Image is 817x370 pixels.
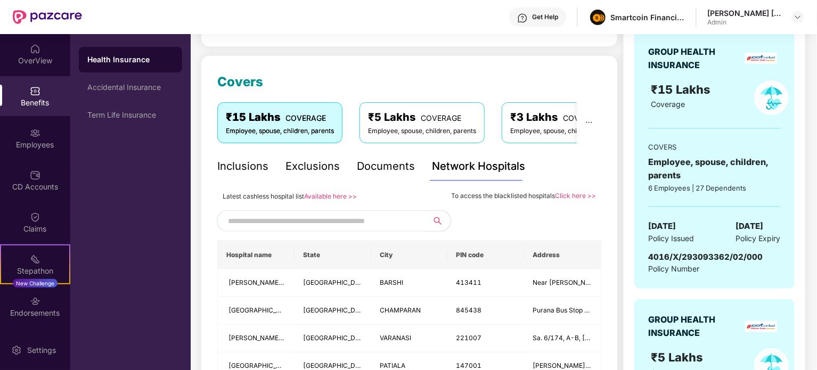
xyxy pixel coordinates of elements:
img: svg+xml;base64,PHN2ZyBpZD0iSG9tZSIgeG1sbnM9Imh0dHA6Ly93d3cudzMub3JnLzIwMDAvc3ZnIiB3aWR0aD0iMjAiIG... [30,44,40,54]
span: Address [533,251,592,259]
span: ₹15 Lakhs [651,83,714,96]
span: Policy Expiry [736,233,781,244]
img: svg+xml;base64,PHN2ZyBpZD0iRHJvcGRvd24tMzJ4MzIiIHhtbG5zPSJodHRwOi8vd3d3LnczLm9yZy8yMDAwL3N2ZyIgd2... [794,13,802,21]
td: Sameer Memorial Hospital [218,297,295,325]
span: [GEOGRAPHIC_DATA] [303,278,370,286]
div: GROUP HEALTH INSURANCE [648,313,741,340]
td: Sushrut Hospital [218,269,295,297]
span: Hospital name [226,251,286,259]
span: [GEOGRAPHIC_DATA] [303,334,370,342]
span: 147001 [456,361,482,369]
span: [GEOGRAPHIC_DATA] [303,306,370,314]
span: [DATE] [648,220,676,233]
div: Smartcoin Financials Private Limited [610,12,685,22]
img: svg+xml;base64,PHN2ZyBpZD0iU2V0dGluZy0yMHgyMCIgeG1sbnM9Imh0dHA6Ly93d3cudzMub3JnLzIwMDAvc3ZnIiB3aW... [11,345,22,356]
div: Employee, spouse, children, parents [368,126,476,136]
img: svg+xml;base64,PHN2ZyBpZD0iRW1wbG95ZWVzIiB4bWxucz0iaHR0cDovL3d3dy53My5vcmcvMjAwMC9zdmciIHdpZHRoPS... [30,128,40,138]
th: PIN code [448,241,525,269]
span: Coverage [651,100,685,109]
button: ellipsis [577,102,601,143]
img: svg+xml;base64,PHN2ZyBpZD0iSGVscC0zMngzMiIgeG1sbnM9Imh0dHA6Ly93d3cudzMub3JnLzIwMDAvc3ZnIiB3aWR0aD... [517,13,528,23]
img: policyIcon [754,80,789,115]
div: Accidental Insurance [87,83,174,92]
div: Get Help [532,13,558,21]
span: To access the blacklisted hospitals [451,192,555,200]
img: svg+xml;base64,PHN2ZyBpZD0iQmVuZWZpdHMiIHhtbG5zPSJodHRwOi8vd3d3LnczLm9yZy8yMDAwL3N2ZyIgd2lkdGg9Ij... [30,86,40,96]
div: Employee, spouse, children, parents [510,126,618,136]
img: New Pazcare Logo [13,10,82,24]
div: ₹15 Lakhs [226,109,334,126]
td: Uttar Pradesh [295,325,371,352]
div: Exclusions [285,158,340,175]
td: Maharashtra [295,269,371,297]
span: [DATE] [736,220,764,233]
img: svg+xml;base64,PHN2ZyB4bWxucz0iaHR0cDovL3d3dy53My5vcmcvMjAwMC9zdmciIHdpZHRoPSIyMSIgaGVpZ2h0PSIyMC... [30,254,40,265]
div: 6 Employees | 27 Dependents [648,183,780,193]
td: BARSHI [371,269,448,297]
span: [GEOGRAPHIC_DATA] [228,361,295,369]
div: New Challenge [13,279,58,287]
td: Purana Bus Stop Chawk, Alok Bharti School Road, Naurangabag, Bettiah [524,297,601,325]
th: Hospital name [218,241,295,269]
th: Address [524,241,601,269]
span: Policy Number [648,264,699,273]
span: Covers [217,74,263,89]
div: Admin [707,18,782,27]
div: ₹3 Lakhs [510,109,618,126]
span: 845438 [456,306,482,314]
div: GROUP HEALTH INSURANCE [648,45,741,72]
div: [PERSON_NAME] [PERSON_NAME] [707,8,782,18]
span: Policy Issued [648,233,694,244]
button: search [424,210,451,232]
span: 4016/X/293093362/02/000 [648,252,763,262]
span: [PERSON_NAME][GEOGRAPHIC_DATA] [228,278,348,286]
span: [PERSON_NAME][STREET_ADDRESS] [PERSON_NAME] [533,361,702,369]
td: CHAMPARAN [371,297,448,325]
span: Sa. 6/174, A-B, [PERSON_NAME] [533,334,635,342]
span: Purana Bus Stop Chawk, [GEOGRAPHIC_DATA], [GEOGRAPHIC_DATA] [533,306,745,314]
span: COVERAGE [285,113,326,122]
span: Latest cashless hospital list [223,192,304,200]
span: CHAMPARAN [380,306,421,314]
div: Inclusions [217,158,268,175]
th: State [295,241,371,269]
span: VARANASI [380,334,411,342]
div: Employee, spouse, children, parents [648,155,780,182]
div: Employee, spouse, children, parents [226,126,334,136]
th: City [371,241,448,269]
span: PATIALA [380,361,405,369]
span: [GEOGRAPHIC_DATA] [303,361,370,369]
td: Sarthak Surgical Center [218,325,295,352]
span: BARSHI [380,278,403,286]
td: Sa. 6/174, A-B, Aktha Pahariya [524,325,601,352]
a: Available here >> [304,192,357,200]
span: search [424,217,451,225]
span: ellipsis [585,119,593,126]
span: 413411 [456,278,482,286]
img: insurerLogo [745,321,777,332]
span: 221007 [456,334,482,342]
span: [PERSON_NAME][GEOGRAPHIC_DATA] [228,334,348,342]
span: COVERAGE [563,113,603,122]
img: svg+xml;base64,PHN2ZyBpZD0iQ2xhaW0iIHhtbG5zPSJodHRwOi8vd3d3LnczLm9yZy8yMDAwL3N2ZyIgd2lkdGg9IjIwIi... [30,212,40,223]
img: insurerLogo [745,53,777,64]
img: svg+xml;base64,PHN2ZyBpZD0iRW5kb3JzZW1lbnRzIiB4bWxucz0iaHR0cDovL3d3dy53My5vcmcvMjAwMC9zdmciIHdpZH... [30,296,40,307]
div: Documents [357,158,415,175]
span: Near [PERSON_NAME][GEOGRAPHIC_DATA] [533,278,668,286]
img: svg+xml;base64,PHN2ZyBpZD0iQ0RfQWNjb3VudHMiIGRhdGEtbmFtZT0iQ0QgQWNjb3VudHMiIHhtbG5zPSJodHRwOi8vd3... [30,170,40,180]
span: ₹5 Lakhs [651,350,707,364]
a: Click here >> [555,192,596,200]
div: Network Hospitals [432,158,525,175]
span: COVERAGE [421,113,461,122]
td: Bihar [295,297,371,325]
div: ₹5 Lakhs [368,109,476,126]
div: Term Life Insurance [87,111,174,119]
span: [GEOGRAPHIC_DATA] [228,306,295,314]
img: image%20(1).png [590,10,606,25]
div: COVERS [648,142,780,152]
div: Settings [24,345,59,356]
td: Near Renuka Mangal Karyalaya, Alipur Road [524,269,601,297]
td: VARANASI [371,325,448,352]
div: Health Insurance [87,54,174,65]
div: Stepathon [1,266,69,276]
